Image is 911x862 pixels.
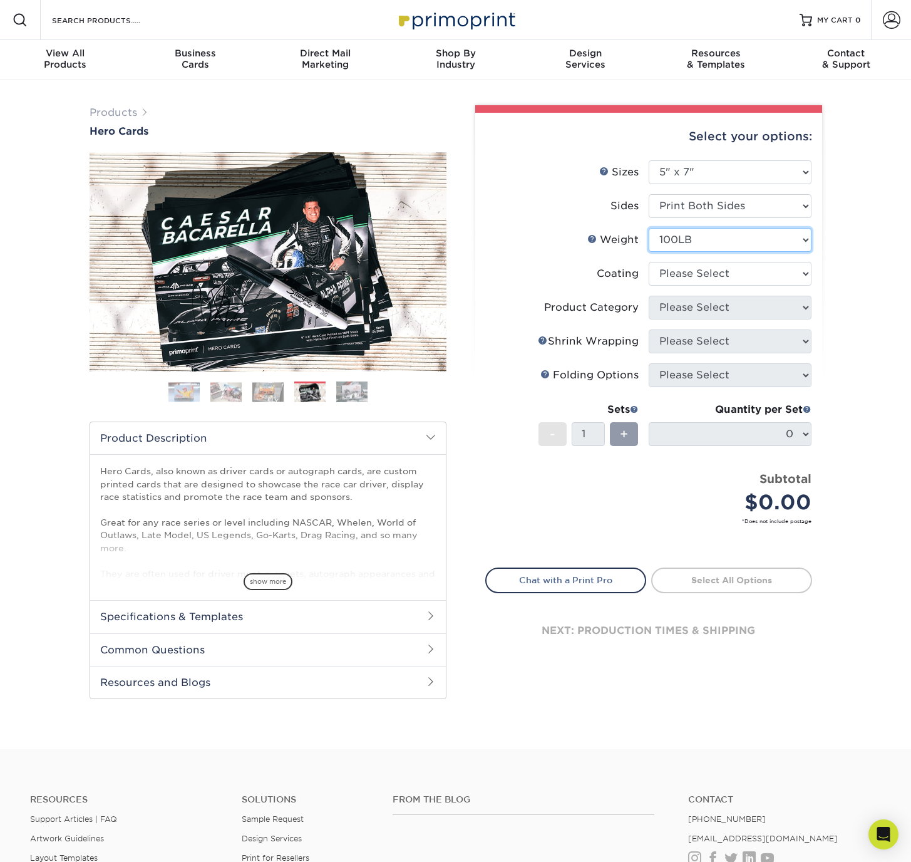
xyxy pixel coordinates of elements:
a: Contact& Support [781,40,911,80]
div: next: production times & shipping [485,593,812,668]
div: Select your options: [485,113,812,160]
div: Cards [130,48,260,70]
small: *Does not include postage [495,517,811,525]
div: Quantity per Set [649,402,811,417]
a: [EMAIL_ADDRESS][DOMAIN_NAME] [688,834,838,843]
a: Design Services [242,834,302,843]
div: Shrink Wrapping [538,334,639,349]
div: Open Intercom Messenger [868,819,898,849]
a: Products [90,106,137,118]
input: SEARCH PRODUCTS..... [51,13,173,28]
h2: Resources and Blogs [90,666,446,698]
div: Services [520,48,651,70]
span: + [620,425,628,444]
div: Sets [538,402,639,417]
img: Hero Cards 04 [90,152,446,371]
span: 0 [855,16,861,24]
img: Hero Cards 05 [336,381,368,403]
div: Weight [587,232,639,247]
h2: Specifications & Templates [90,600,446,633]
h4: From the Blog [393,794,655,805]
a: Chat with a Print Pro [485,568,646,593]
h2: Product Description [90,422,446,454]
p: Hero Cards, also known as driver cards or autograph cards, are custom printed cards that are desi... [100,465,436,669]
a: Resources& Templates [651,40,781,80]
span: Shop By [391,48,521,59]
a: Contact [688,794,881,805]
span: Resources [651,48,781,59]
div: Sizes [599,165,639,180]
a: Artwork Guidelines [30,834,104,843]
img: Primoprint [393,6,518,33]
span: show more [244,573,292,590]
a: Direct MailMarketing [260,40,391,80]
img: Hero Cards 02 [210,382,242,402]
a: Hero Cards [90,125,446,137]
div: Folding Options [540,368,639,383]
h4: Resources [30,794,223,805]
a: BusinessCards [130,40,260,80]
div: & Templates [651,48,781,70]
span: Design [520,48,651,59]
div: Sides [610,199,639,214]
img: Hero Cards 01 [168,382,200,402]
a: DesignServices [520,40,651,80]
div: $0.00 [658,487,811,517]
span: Business [130,48,260,59]
a: Support Articles | FAQ [30,814,117,824]
a: Select All Options [651,568,812,593]
a: Shop ByIndustry [391,40,521,80]
h2: Common Questions [90,633,446,666]
div: Product Category [544,300,639,315]
div: Coating [597,266,639,281]
div: Industry [391,48,521,70]
a: [PHONE_NUMBER] [688,814,766,824]
span: MY CART [817,15,853,26]
strong: Subtotal [759,472,811,486]
span: Contact [781,48,911,59]
img: Hero Cards 03 [252,382,284,402]
span: Direct Mail [260,48,391,59]
h4: Solutions [242,794,374,805]
div: & Support [781,48,911,70]
img: Hero Cards 04 [294,383,326,403]
a: Sample Request [242,814,304,824]
div: Marketing [260,48,391,70]
span: - [550,425,555,444]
